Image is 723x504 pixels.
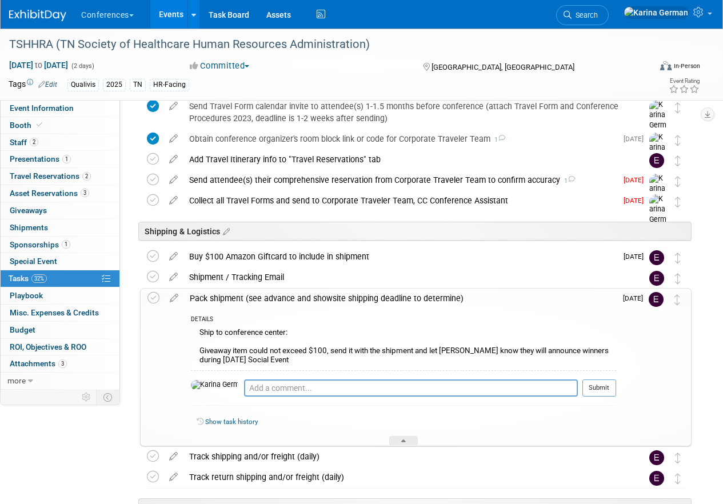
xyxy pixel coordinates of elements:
div: Pack shipment (see advance and showsite shipping deadline to determine) [184,289,616,308]
td: Tags [9,78,57,91]
div: Send attendee(s) their comprehensive reservation from Corporate Traveler Team to confirm accuracy [183,170,617,190]
div: Buy $100 Amazon Giftcard to include in shipment [183,247,617,266]
i: Move task [675,155,681,166]
span: 1 [490,136,505,143]
i: Move task [674,294,680,305]
span: Giveaways [10,206,47,215]
span: 2 [82,172,91,181]
span: Presentations [10,154,71,163]
a: more [1,373,119,389]
a: Event Information [1,100,119,117]
i: Move task [675,253,681,263]
i: Move task [675,453,681,463]
img: Erin Anderson [649,271,664,286]
span: [DATE] [624,197,649,205]
a: edit [163,251,183,262]
span: Search [572,11,598,19]
a: Asset Reservations3 [1,185,119,202]
img: Format-Inperson.png [660,61,672,70]
span: 1 [62,155,71,163]
div: Add Travel Itinerary info to "Travel Reservations" tab [183,150,626,169]
span: 3 [58,359,67,368]
img: Karina German [191,380,238,390]
button: Committed [186,60,254,72]
span: Special Event [10,257,57,266]
a: ROI, Objectives & ROO [1,339,119,355]
i: Move task [675,176,681,187]
span: more [7,376,26,385]
div: Event Format [599,59,700,77]
a: Shipments [1,219,119,236]
span: [DATE] [623,294,649,302]
span: Travel Reservations [10,171,91,181]
a: edit [163,451,183,462]
i: Move task [675,135,681,146]
img: Karina German [649,100,666,141]
span: Tasks [9,274,47,283]
a: Presentations1 [1,151,119,167]
div: TSHHRA (TN Society of Healthcare Human Resources Administration) [5,34,641,55]
img: Erin Anderson [649,450,664,465]
a: edit [163,101,183,111]
a: Edit sections [220,225,230,237]
div: Shipment / Tracking Email [183,267,626,287]
a: Travel Reservations2 [1,168,119,185]
span: [DATE] [DATE] [9,60,69,70]
div: Event Rating [669,78,700,84]
span: Budget [10,325,35,334]
span: Booth [10,121,45,130]
a: edit [163,195,183,206]
a: edit [163,175,183,185]
span: Playbook [10,291,43,300]
span: Misc. Expenses & Credits [10,308,99,317]
a: Show task history [205,418,258,426]
div: Obtain conference organizer's room block link or code for Corporate Traveler Team [183,129,617,149]
a: Budget [1,322,119,338]
img: ExhibitDay [9,10,66,21]
a: Attachments3 [1,355,119,372]
a: edit [163,472,183,482]
a: Staff2 [1,134,119,151]
a: Search [556,5,609,25]
span: 2 [30,138,38,146]
img: Karina German [649,174,666,214]
div: Send Travel Form calendar invite to attendee(s) 1-1.5 months before conference (attach Travel For... [183,97,626,128]
a: edit [163,134,183,144]
span: 1 [560,177,575,185]
a: Edit [38,81,57,89]
a: Sponsorships1 [1,237,119,253]
a: Giveaways [1,202,119,219]
span: Shipments [10,223,48,232]
div: HR-Facing [150,79,189,91]
div: Track return shipping and/or freight (daily) [183,467,626,487]
td: Toggle Event Tabs [97,390,120,405]
img: Erin Anderson [649,471,664,486]
div: Ship to conference center: Giveaway item could not exceed $100, send it with the shipment and let... [191,325,616,370]
span: 32% [31,274,47,283]
i: Booth reservation complete [37,122,42,128]
button: Submit [582,379,616,397]
img: Erin Anderson [649,292,664,307]
span: Sponsorships [10,240,70,249]
i: Move task [675,273,681,284]
img: Karina German [649,133,666,173]
span: to [33,61,44,70]
img: Erin Anderson [649,250,664,265]
span: 3 [81,189,89,197]
span: [GEOGRAPHIC_DATA], [GEOGRAPHIC_DATA] [432,63,574,71]
span: (2 days) [70,62,94,70]
a: Tasks32% [1,270,119,287]
span: 1 [62,240,70,249]
i: Move task [675,473,681,484]
div: 2025 [103,79,126,91]
span: ROI, Objectives & ROO [10,342,86,351]
div: Collect all Travel Forms and send to Corporate Traveler Team, CC Conference Assistant [183,191,617,210]
span: Event Information [10,103,74,113]
div: TN [130,79,146,91]
div: DETAILS [191,315,616,325]
i: Move task [675,197,681,207]
a: edit [164,293,184,303]
span: Staff [10,138,38,147]
a: edit [163,154,183,165]
span: [DATE] [624,176,649,184]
